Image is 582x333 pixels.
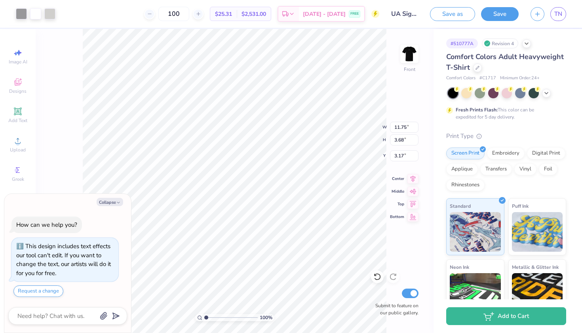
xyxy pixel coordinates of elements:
[8,117,27,124] span: Add Text
[450,202,471,210] span: Standard
[350,11,359,17] span: FREE
[512,202,529,210] span: Puff Ink
[456,106,553,121] div: This color can be expedited for 5 day delivery.
[479,75,496,82] span: # C1717
[242,10,266,18] span: $2,531.00
[390,201,404,207] span: Top
[260,314,272,321] span: 100 %
[481,7,519,21] button: Save
[500,75,540,82] span: Minimum Order: 24 +
[450,212,501,252] img: Standard
[446,147,485,159] div: Screen Print
[430,7,475,21] button: Save as
[9,59,27,65] span: Image AI
[446,75,475,82] span: Comfort Colors
[527,147,565,159] div: Digital Print
[390,214,404,220] span: Bottom
[450,263,469,271] span: Neon Ink
[514,163,536,175] div: Vinyl
[16,242,111,277] div: This design includes text effects our tool can't edit. If you want to change the text, our artist...
[390,189,404,194] span: Middle
[215,10,232,18] span: $25.31
[10,147,26,153] span: Upload
[446,307,566,325] button: Add to Cart
[446,163,478,175] div: Applique
[446,38,478,48] div: # 510777A
[371,302,418,316] label: Submit to feature on our public gallery.
[550,7,566,21] a: TN
[480,163,512,175] div: Transfers
[158,7,189,21] input: – –
[390,176,404,182] span: Center
[512,212,563,252] img: Puff Ink
[512,263,559,271] span: Metallic & Glitter Ink
[401,46,417,62] img: Front
[539,163,557,175] div: Foil
[512,273,563,313] img: Metallic & Glitter Ink
[385,6,424,22] input: Untitled Design
[97,198,123,206] button: Collapse
[12,176,24,182] span: Greek
[482,38,518,48] div: Revision 4
[16,221,77,229] div: How can we help you?
[446,179,485,191] div: Rhinestones
[303,10,346,18] span: [DATE] - [DATE]
[13,285,63,297] button: Request a change
[9,88,27,94] span: Designs
[456,107,498,113] strong: Fresh Prints Flash:
[487,147,525,159] div: Embroidery
[404,66,415,73] div: Front
[446,132,566,141] div: Print Type
[554,10,562,19] span: TN
[446,52,564,72] span: Comfort Colors Adult Heavyweight T-Shirt
[450,273,501,313] img: Neon Ink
